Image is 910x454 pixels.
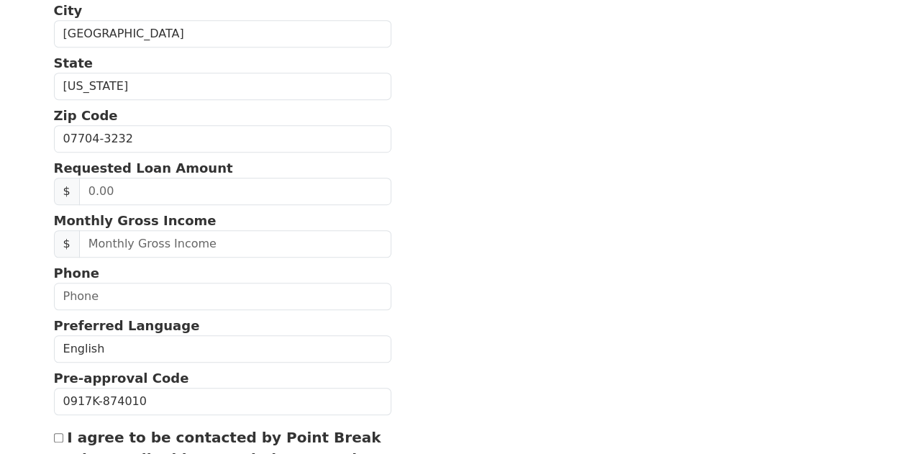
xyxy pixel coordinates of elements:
[54,125,392,153] input: Zip Code
[54,265,99,281] strong: Phone
[54,211,392,230] p: Monthly Gross Income
[79,178,391,205] input: 0.00
[79,230,391,258] input: Monthly Gross Income
[54,20,392,47] input: City
[54,178,80,205] span: $
[54,108,118,123] strong: Zip Code
[54,371,189,386] strong: Pre-approval Code
[54,160,233,176] strong: Requested Loan Amount
[54,388,392,415] input: Pre-approval Code
[54,55,94,71] strong: State
[54,3,83,18] strong: City
[54,230,80,258] span: $
[54,318,200,333] strong: Preferred Language
[54,283,392,310] input: Phone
